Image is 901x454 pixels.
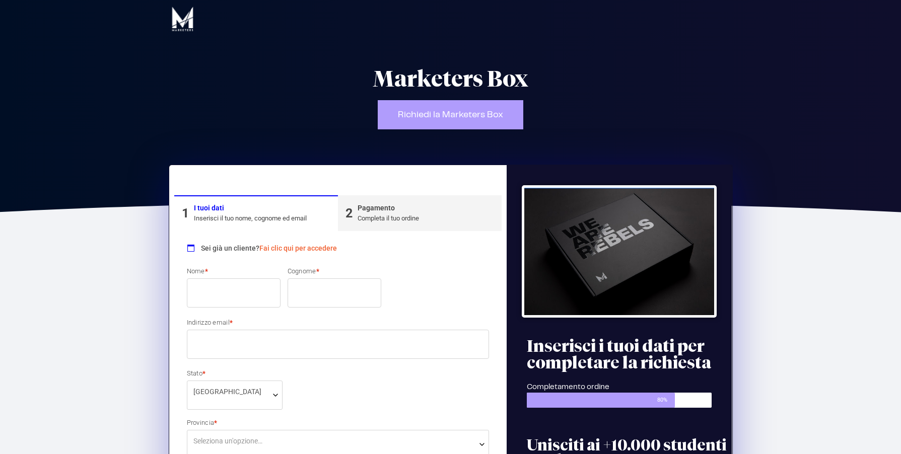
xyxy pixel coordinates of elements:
a: Richiedi la Marketers Box [378,100,523,129]
span: Stato [187,381,283,410]
span: 80% [657,393,675,408]
div: I tuoi dati [194,203,307,213]
span: Seleziona un'opzione… [193,436,262,446]
label: Stato [187,370,283,376]
div: Pagamento [358,203,419,213]
label: Provincia [187,419,490,426]
span: Completamento ordine [527,384,609,391]
label: Nome [187,268,281,274]
a: 2PagamentoCompleta il tuo ordine [338,195,502,231]
div: Sei già un cliente? [187,236,490,257]
a: 1I tuoi datiInserisci il tuo nome, cognome ed email [174,195,338,231]
span: Italia [193,387,276,397]
a: Fai clic qui per accedere [259,244,337,252]
label: Indirizzo email [187,319,490,326]
div: Completa il tuo ordine [358,213,419,223]
h2: Inserisci i tuoi dati per completare la richiesta [527,338,727,371]
div: Inserisci il tuo nome, cognome ed email [194,213,307,223]
label: Cognome [288,268,381,274]
span: Richiedi la Marketers Box [398,110,503,119]
h2: Marketers Box [269,68,632,90]
div: 1 [182,204,189,223]
div: 2 [345,204,353,223]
